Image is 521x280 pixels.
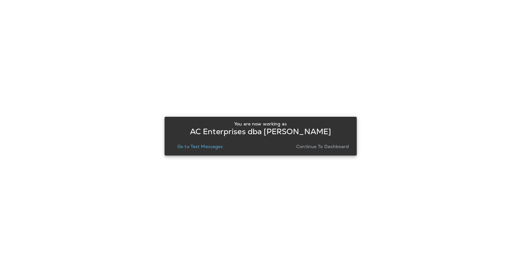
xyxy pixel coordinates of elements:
p: You are now working as [234,121,287,126]
p: Continue to Dashboard [296,144,349,149]
button: Go to Text Messages [175,142,226,151]
p: Go to Text Messages [177,144,223,149]
button: Continue to Dashboard [294,142,351,151]
p: AC Enterprises dba [PERSON_NAME] [190,129,331,134]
